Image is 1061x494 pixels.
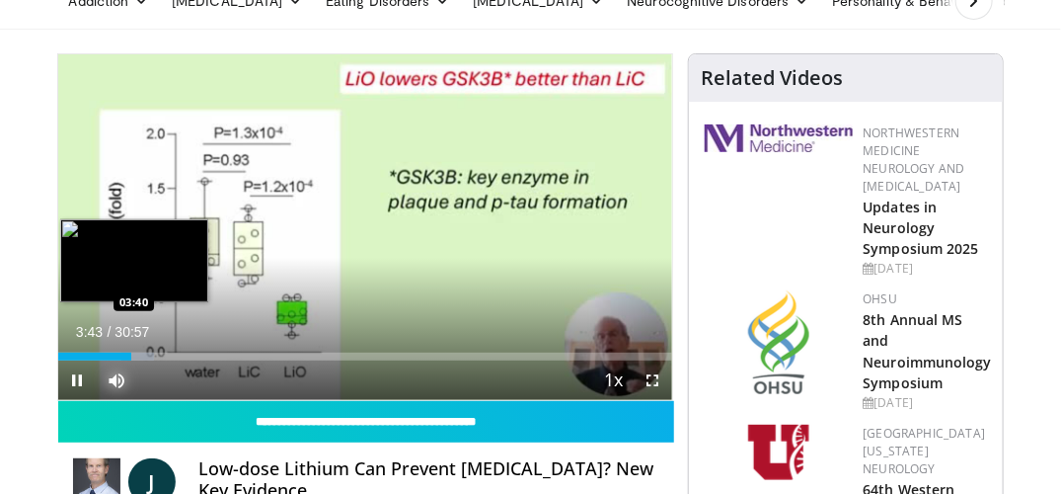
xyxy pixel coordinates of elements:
[98,361,137,400] button: Mute
[633,361,672,400] button: Fullscreen
[60,219,208,302] img: image.jpeg
[863,290,897,307] a: OHSU
[701,66,843,90] h4: Related Videos
[76,324,103,340] span: 3:43
[863,310,992,391] a: 8th Annual MS and Neuroimmunology Symposium
[114,324,149,340] span: 30:57
[863,198,978,258] a: Updates in Neurology Symposium 2025
[863,124,964,195] a: Northwestern Medicine Neurology and [MEDICAL_DATA]
[593,361,633,400] button: Playback Rate
[748,290,809,394] img: da959c7f-65a6-4fcf-a939-c8c702e0a770.png.150x105_q85_autocrop_double_scale_upscale_version-0.2.png
[58,361,98,400] button: Pause
[58,54,673,400] video-js: Video Player
[863,260,987,278] div: [DATE]
[58,353,673,361] div: Progress Bar
[108,324,112,340] span: /
[705,124,853,152] img: 2a462fb6-9365-492a-ac79-3166a6f924d8.png.150x105_q85_autocrop_double_scale_upscale_version-0.2.jpg
[863,394,992,412] div: [DATE]
[863,425,985,477] a: [GEOGRAPHIC_DATA][US_STATE] Neurology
